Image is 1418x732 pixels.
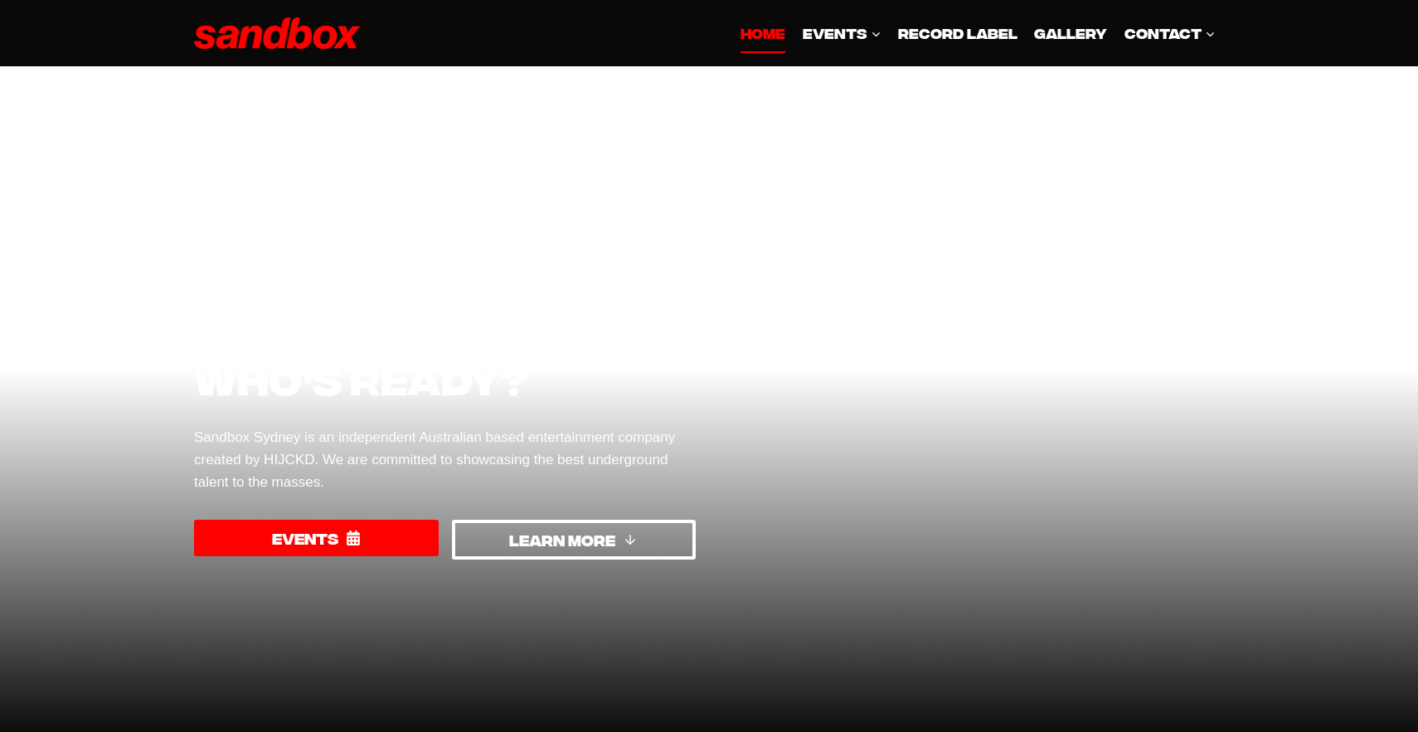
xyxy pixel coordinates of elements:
a: CONTACT [1116,13,1224,53]
img: Sandbox [194,17,360,50]
span: EVENTS [272,526,338,550]
span: CONTACT [1124,22,1216,44]
span: EVENTS [803,22,881,44]
a: GALLERY [1026,13,1115,53]
span: LEARN MORE [509,528,615,552]
h1: Sydney’s biggest monthly event, who’s ready? [194,227,696,406]
p: Sandbox Sydney is an independent Australian based entertainment company created by HIJCKD. We are... [194,426,696,494]
a: Record Label [890,13,1026,53]
a: EVENTS [794,13,890,53]
a: EVENTS [194,520,439,555]
a: HOME [732,13,794,53]
a: LEARN MORE [452,520,697,559]
nav: Primary Navigation [732,13,1224,53]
